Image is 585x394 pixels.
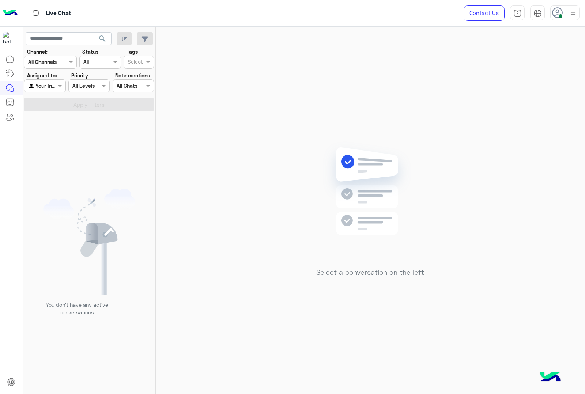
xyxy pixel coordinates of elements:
a: tab [510,5,525,21]
div: Select [127,58,143,67]
button: Apply Filters [24,98,154,111]
img: tab [513,9,522,18]
span: search [98,34,107,43]
label: Priority [71,72,88,79]
img: empty users [43,189,135,295]
label: Note mentions [115,72,150,79]
button: search [94,32,112,48]
label: Assigned to: [27,72,57,79]
img: 713415422032625 [3,32,16,45]
label: Channel: [27,48,48,56]
img: no messages [317,141,423,263]
img: hulul-logo.png [537,365,563,390]
img: Logo [3,5,18,21]
img: tab [533,9,542,18]
h5: Select a conversation on the left [316,268,424,277]
p: You don’t have any active conversations [40,301,114,317]
img: tab [31,8,40,18]
p: Live Chat [46,8,71,18]
label: Tags [127,48,138,56]
img: profile [569,9,578,18]
label: Status [82,48,98,56]
a: Contact Us [464,5,505,21]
